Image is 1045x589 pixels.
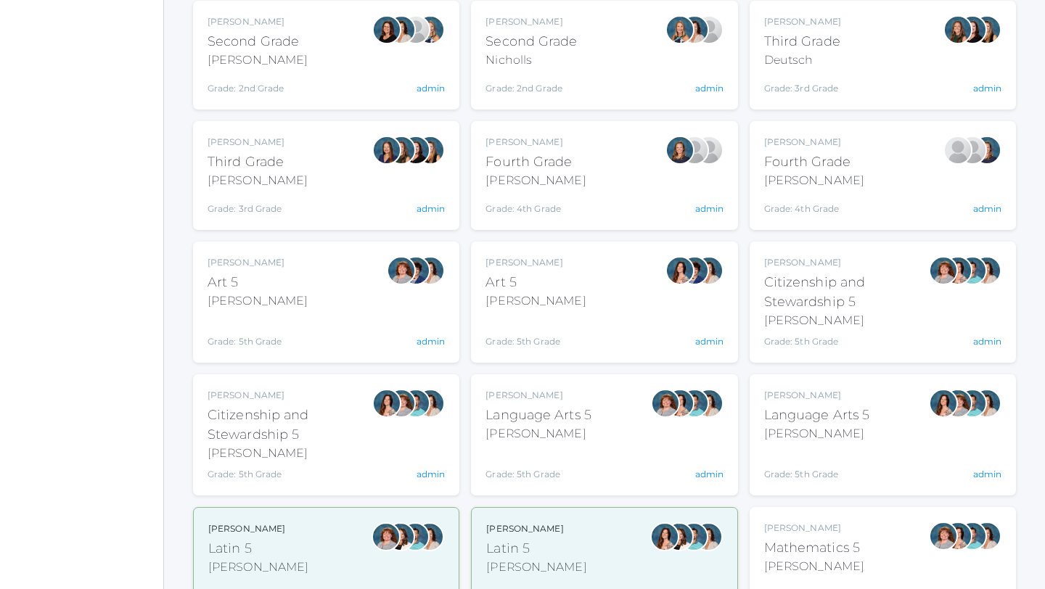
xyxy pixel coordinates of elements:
[943,389,972,418] div: Sarah Bence
[764,136,864,149] div: [PERSON_NAME]
[694,389,724,418] div: Cari Burke
[416,389,445,418] div: Cari Burke
[764,172,864,189] div: [PERSON_NAME]
[208,522,308,535] div: [PERSON_NAME]
[694,136,724,165] div: Heather Porter
[972,136,1001,165] div: Ellie Bradley
[417,203,445,214] a: admin
[764,522,864,535] div: [PERSON_NAME]
[929,256,958,285] div: Sarah Bence
[680,15,709,44] div: Cari Burke
[665,522,694,551] div: Teresa Deutsch
[665,389,694,418] div: Rebecca Salazar
[485,195,586,215] div: Grade: 4th Grade
[208,195,308,215] div: Grade: 3rd Grade
[694,256,724,285] div: Cari Burke
[764,405,870,425] div: Language Arts 5
[695,469,724,479] a: admin
[372,136,401,165] div: Lori Webster
[486,539,586,559] div: Latin 5
[929,522,958,551] div: Sarah Bence
[764,256,929,269] div: [PERSON_NAME]
[485,52,577,69] div: Nicholls
[485,425,591,442] div: [PERSON_NAME]
[208,292,308,310] div: [PERSON_NAME]
[208,75,308,95] div: Grade: 2nd Grade
[972,389,1001,418] div: Cari Burke
[401,136,430,165] div: Katie Watters
[972,256,1001,285] div: Cari Burke
[958,389,987,418] div: Westen Taylor
[651,389,680,418] div: Sarah Bence
[208,389,372,402] div: [PERSON_NAME]
[943,522,972,551] div: Rebecca Salazar
[764,312,929,329] div: [PERSON_NAME]
[485,316,586,348] div: Grade: 5th Grade
[416,15,445,44] div: Courtney Nicholls
[764,32,841,52] div: Third Grade
[694,522,723,551] div: Cari Burke
[401,256,430,285] div: Carolyn Sugimoto
[650,522,679,551] div: Rebecca Salazar
[415,522,444,551] div: Cari Burke
[764,52,841,69] div: Deutsch
[973,203,1001,214] a: admin
[929,389,958,418] div: Rebecca Salazar
[208,52,308,69] div: [PERSON_NAME]
[485,256,586,269] div: [PERSON_NAME]
[973,336,1001,347] a: admin
[972,522,1001,551] div: Cari Burke
[958,136,987,165] div: Heather Porter
[764,273,929,312] div: Citizenship and Stewardship 5
[764,558,864,575] div: [PERSON_NAME]
[208,15,308,28] div: [PERSON_NAME]
[417,336,445,347] a: admin
[764,15,841,28] div: [PERSON_NAME]
[694,15,724,44] div: Sarah Armstrong
[416,136,445,165] div: Juliana Fowler
[387,136,416,165] div: Andrea Deutsch
[417,83,445,94] a: admin
[485,448,591,481] div: Grade: 5th Grade
[665,136,694,165] div: Ellie Bradley
[208,445,372,462] div: [PERSON_NAME]
[764,389,870,402] div: [PERSON_NAME]
[943,256,972,285] div: Rebecca Salazar
[973,83,1001,94] a: admin
[417,469,445,479] a: admin
[416,256,445,285] div: Cari Burke
[764,152,864,172] div: Fourth Grade
[695,203,724,214] a: admin
[208,405,372,445] div: Citizenship and Stewardship 5
[372,389,401,418] div: Rebecca Salazar
[486,559,586,576] div: [PERSON_NAME]
[764,335,929,348] div: Grade: 5th Grade
[680,256,709,285] div: Carolyn Sugimoto
[485,15,577,28] div: [PERSON_NAME]
[485,172,586,189] div: [PERSON_NAME]
[485,273,586,292] div: Art 5
[973,469,1001,479] a: admin
[665,256,694,285] div: Rebecca Salazar
[372,15,401,44] div: Emily Balli
[387,256,416,285] div: Sarah Bence
[372,522,401,551] div: Sarah Bence
[208,468,372,481] div: Grade: 5th Grade
[764,75,841,95] div: Grade: 3rd Grade
[387,15,416,44] div: Cari Burke
[680,389,709,418] div: Westen Taylor
[208,152,308,172] div: Third Grade
[208,539,308,559] div: Latin 5
[486,522,586,535] div: [PERSON_NAME]
[208,559,308,576] div: [PERSON_NAME]
[485,32,577,52] div: Second Grade
[208,32,308,52] div: Second Grade
[485,75,577,95] div: Grade: 2nd Grade
[958,522,987,551] div: Westen Taylor
[485,292,586,310] div: [PERSON_NAME]
[401,522,430,551] div: Westen Taylor
[958,256,987,285] div: Westen Taylor
[401,15,430,44] div: Sarah Armstrong
[485,136,586,149] div: [PERSON_NAME]
[679,522,708,551] div: Westen Taylor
